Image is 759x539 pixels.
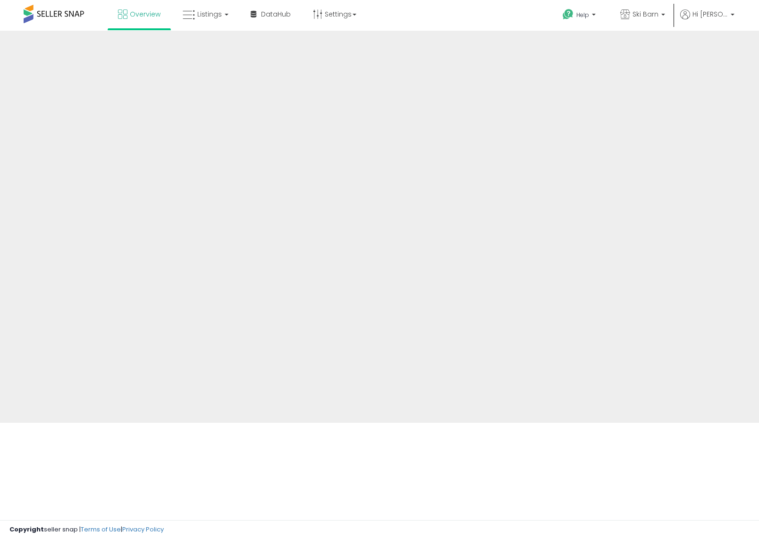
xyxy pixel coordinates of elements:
span: Ski Barn [632,9,658,19]
span: Overview [130,9,160,19]
span: Help [576,11,589,19]
a: Hi [PERSON_NAME] [680,9,734,31]
span: DataHub [261,9,291,19]
i: Get Help [562,9,574,20]
a: Help [555,1,605,31]
span: Listings [197,9,222,19]
span: Hi [PERSON_NAME] [692,9,728,19]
